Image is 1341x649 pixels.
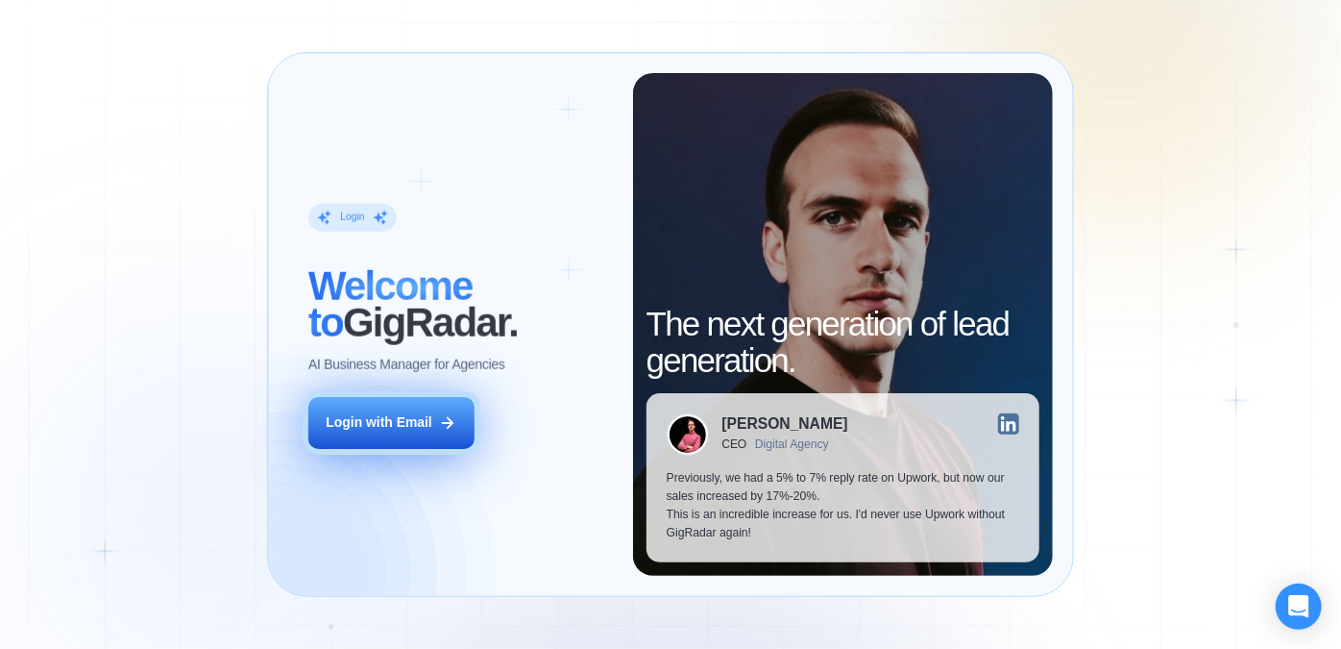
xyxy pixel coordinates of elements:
div: CEO [722,438,747,452]
div: Login with Email [326,413,431,432]
div: [PERSON_NAME] [722,416,848,432]
p: Previously, we had a 5% to 7% reply rate on Upwork, but now our sales increased by 17%-20%. This ... [667,469,1020,543]
span: Welcome to [308,263,473,345]
p: AI Business Manager for Agencies [308,356,505,374]
div: Login [340,211,364,224]
h2: The next generation of lead generation. [646,306,1039,380]
h2: ‍ GigRadar. [308,268,613,342]
div: Open Intercom Messenger [1276,584,1322,630]
div: Digital Agency [755,438,829,452]
button: Login with Email [308,397,475,449]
